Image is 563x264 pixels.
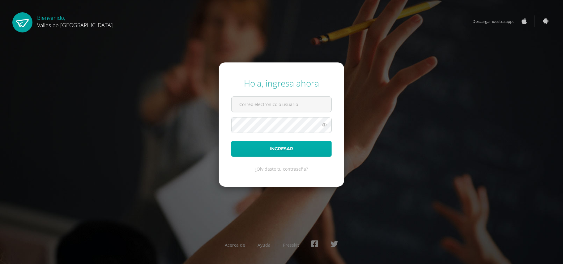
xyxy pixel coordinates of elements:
a: Presskit [283,242,299,248]
button: Ingresar [231,141,332,157]
a: Acerca de [225,242,245,248]
div: Hola, ingresa ahora [231,77,332,89]
a: Ayuda [258,242,271,248]
span: Valles de [GEOGRAPHIC_DATA] [37,21,113,29]
span: Descarga nuestra app: [473,15,520,27]
div: Bienvenido, [37,12,113,29]
a: ¿Olvidaste tu contraseña? [255,166,308,172]
input: Correo electrónico o usuario [232,97,331,112]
